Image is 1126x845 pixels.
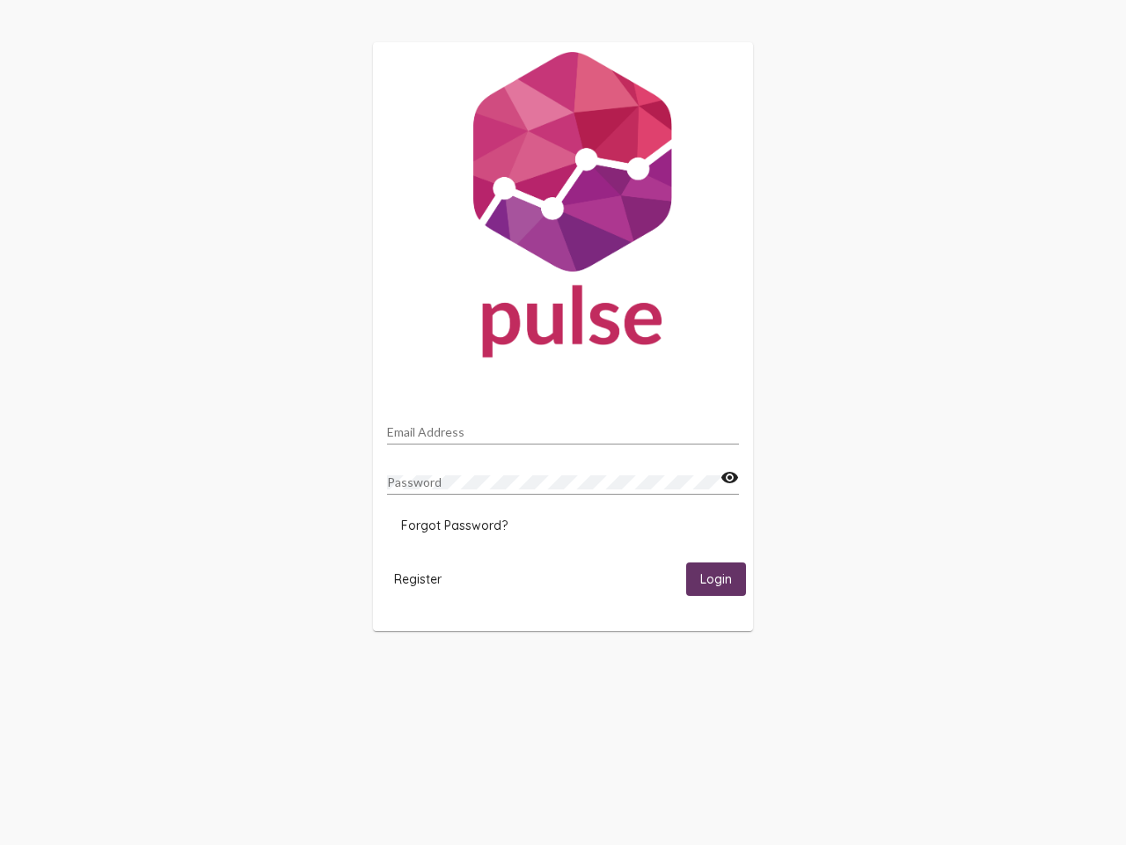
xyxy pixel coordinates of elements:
[700,572,732,588] span: Login
[686,562,746,595] button: Login
[387,510,522,541] button: Forgot Password?
[401,518,508,533] span: Forgot Password?
[720,467,739,489] mat-icon: visibility
[380,562,456,595] button: Register
[394,571,442,587] span: Register
[373,42,753,375] img: Pulse For Good Logo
